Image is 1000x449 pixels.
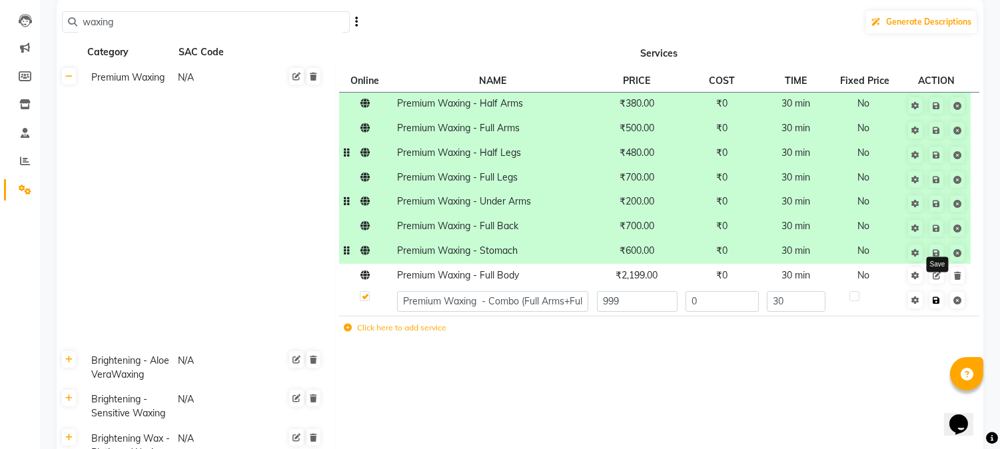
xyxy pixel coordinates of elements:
[177,352,262,383] div: N/A
[397,171,518,183] span: Premium Waxing - Full Legs
[397,97,523,109] span: Premium Waxing - Half Arms
[397,220,518,232] span: Premium Waxing - Full Back
[944,396,987,436] iframe: chat widget
[620,244,654,256] span: ₹600.00
[716,220,728,232] span: ₹0
[763,69,829,92] th: TIME
[782,220,811,232] span: 30 min
[86,69,171,86] div: Premium Waxing
[86,352,171,383] div: Brightening - Aloe VeraWaxing
[86,391,171,422] div: Brightening - Sensitive Waxing
[620,171,654,183] span: ₹700.00
[177,44,262,61] div: SAC Code
[716,147,728,159] span: ₹0
[397,244,518,256] span: Premium Waxing - Stomach
[334,40,983,65] th: Services
[397,269,519,281] span: Premium Waxing - Full Body
[829,69,903,92] th: Fixed Price
[903,69,971,92] th: ACTION
[392,69,592,92] th: NAME
[339,69,392,92] th: Online
[857,147,869,159] span: No
[620,97,654,109] span: ₹380.00
[616,269,658,281] span: ₹2,199.00
[716,195,728,207] span: ₹0
[397,122,520,134] span: Premium Waxing - Full Arms
[177,69,262,86] div: N/A
[857,122,869,134] span: No
[86,44,171,61] div: Category
[592,69,682,92] th: PRICE
[857,97,869,109] span: No
[620,220,654,232] span: ₹700.00
[782,269,811,281] span: 30 min
[857,244,869,256] span: No
[620,122,654,134] span: ₹500.00
[620,147,654,159] span: ₹480.00
[782,171,811,183] span: 30 min
[857,269,869,281] span: No
[857,220,869,232] span: No
[620,195,654,207] span: ₹200.00
[782,244,811,256] span: 30 min
[886,17,971,27] span: Generate Descriptions
[782,195,811,207] span: 30 min
[177,391,262,422] div: N/A
[716,269,728,281] span: ₹0
[77,12,344,33] input: Search by service name
[397,147,521,159] span: Premium Waxing - Half Legs
[782,147,811,159] span: 30 min
[857,195,869,207] span: No
[857,171,869,183] span: No
[397,195,531,207] span: Premium Waxing - Under Arms
[716,122,728,134] span: ₹0
[716,244,728,256] span: ₹0
[866,11,977,33] button: Generate Descriptions
[344,322,446,334] label: Click here to add service
[716,171,728,183] span: ₹0
[782,122,811,134] span: 30 min
[927,257,949,272] div: Save
[682,69,763,92] th: COST
[782,97,811,109] span: 30 min
[716,97,728,109] span: ₹0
